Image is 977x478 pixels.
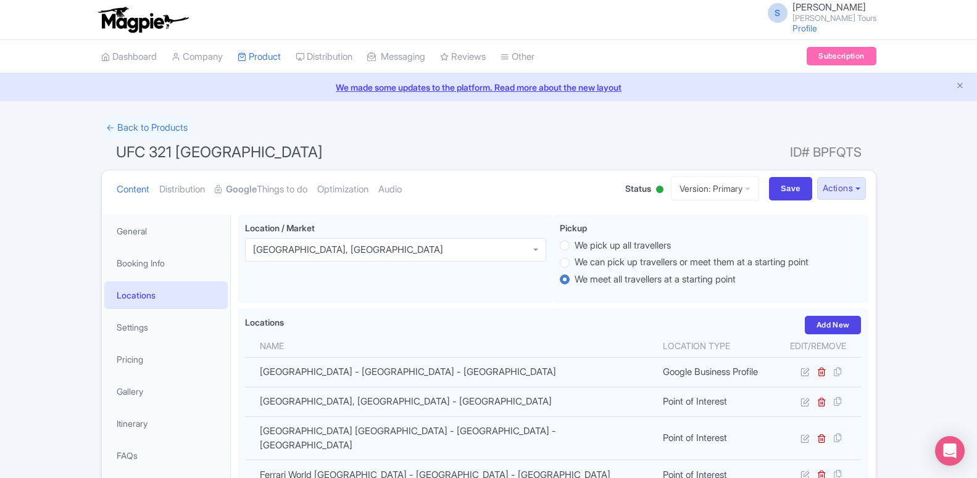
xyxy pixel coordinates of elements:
input: Save [769,177,812,200]
a: Content [117,170,149,209]
a: Subscription [807,47,876,65]
a: Itinerary [104,410,228,437]
a: Settings [104,313,228,341]
td: Point of Interest [655,417,775,460]
a: General [104,217,228,245]
img: logo-ab69f6fb50320c5b225c76a69d11143b.png [95,6,191,33]
div: Open Intercom Messenger [935,436,965,466]
a: We made some updates to the platform. Read more about the new layout [7,81,970,94]
span: S [768,3,788,23]
a: Other [501,40,534,74]
a: Reviews [440,40,486,74]
a: Profile [792,23,817,33]
a: Version: Primary [671,176,759,200]
td: [GEOGRAPHIC_DATA], [GEOGRAPHIC_DATA] - [GEOGRAPHIC_DATA] [245,387,656,416]
a: Distribution [296,40,352,74]
label: We meet all travellers at a starting point [575,273,736,287]
a: GoogleThings to do [215,170,307,209]
label: We can pick up travellers or meet them at a starting point [575,255,809,270]
td: Google Business Profile [655,357,775,387]
a: Booking Info [104,249,228,277]
a: Company [172,40,223,74]
a: FAQs [104,442,228,469]
span: [PERSON_NAME] [792,1,866,13]
button: Close announcement [955,80,965,94]
label: We pick up all travellers [575,239,671,253]
button: Actions [817,177,866,200]
a: Product [238,40,281,74]
a: ← Back to Products [101,116,193,140]
span: Location / Market [245,223,315,233]
td: [GEOGRAPHIC_DATA] [GEOGRAPHIC_DATA] - [GEOGRAPHIC_DATA] - [GEOGRAPHIC_DATA] [245,417,656,460]
a: Audio [378,170,402,209]
label: Locations [245,316,284,329]
strong: Google [226,183,257,197]
a: Optimization [317,170,368,209]
a: Locations [104,281,228,309]
div: Active [654,181,666,200]
td: Point of Interest [655,387,775,416]
a: S [PERSON_NAME] [PERSON_NAME] Tours [760,2,876,22]
td: [GEOGRAPHIC_DATA] - [GEOGRAPHIC_DATA] - [GEOGRAPHIC_DATA] [245,357,656,387]
a: Distribution [159,170,205,209]
a: Gallery [104,377,228,405]
span: UFC 321 [GEOGRAPHIC_DATA] [116,143,323,161]
div: [GEOGRAPHIC_DATA], [GEOGRAPHIC_DATA] [253,244,443,255]
small: [PERSON_NAME] Tours [792,14,876,22]
a: Add New [805,316,862,334]
th: Edit/Remove [776,334,862,358]
th: Location type [655,334,775,358]
span: Status [625,182,651,195]
span: Pickup [560,223,587,233]
a: Messaging [367,40,425,74]
a: Pricing [104,345,228,373]
th: Name [245,334,656,358]
span: ID# BPFQTS [790,140,862,165]
a: Dashboard [101,40,157,74]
